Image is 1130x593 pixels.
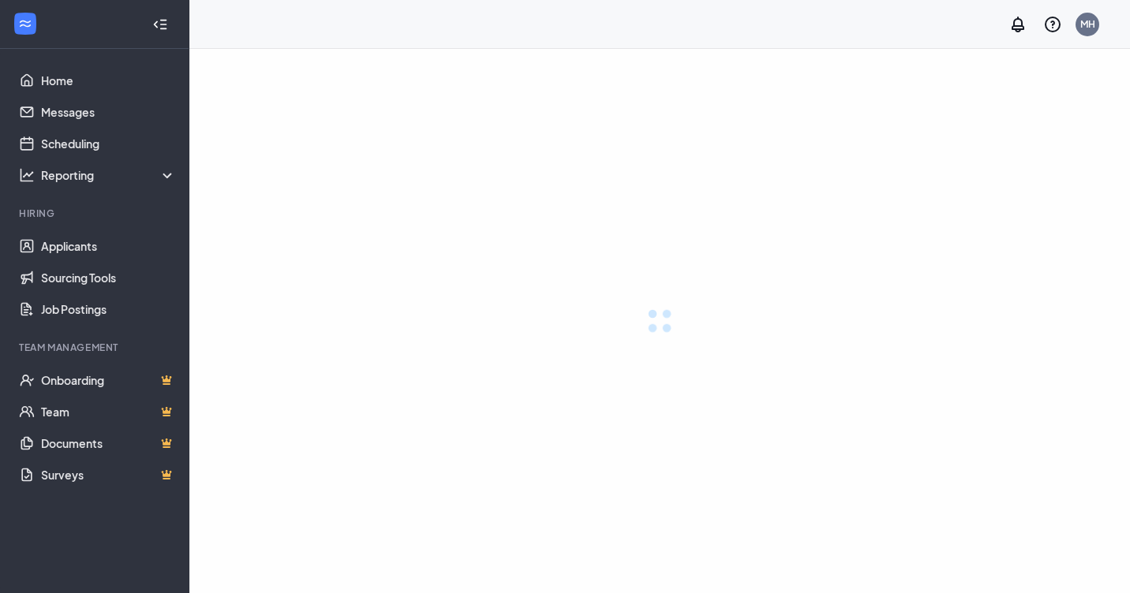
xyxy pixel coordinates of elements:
a: Home [41,65,176,96]
svg: Notifications [1008,15,1027,34]
a: Scheduling [41,128,176,159]
a: OnboardingCrown [41,364,176,396]
a: SurveysCrown [41,459,176,490]
a: Sourcing Tools [41,262,176,293]
svg: Collapse [152,17,168,32]
svg: QuestionInfo [1043,15,1062,34]
a: Messages [41,96,176,128]
div: Hiring [19,207,173,220]
a: Job Postings [41,293,176,325]
a: TeamCrown [41,396,176,427]
div: Team Management [19,341,173,354]
div: MH [1080,17,1095,31]
svg: WorkstreamLogo [17,16,33,32]
svg: Analysis [19,167,35,183]
div: Reporting [41,167,177,183]
a: DocumentsCrown [41,427,176,459]
a: Applicants [41,230,176,262]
